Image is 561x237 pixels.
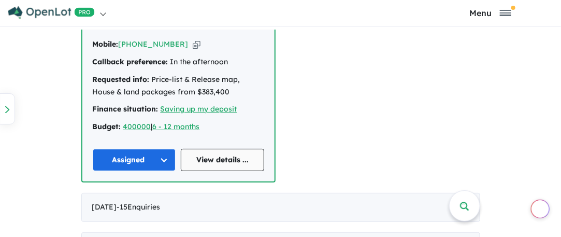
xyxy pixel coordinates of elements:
[119,39,189,49] a: [PHONE_NUMBER]
[93,75,150,84] strong: Requested info:
[161,104,237,114] a: Saving up my deposit
[93,121,264,133] div: |
[123,122,151,131] a: 400000
[8,6,95,19] img: Openlot PRO Logo White
[93,56,264,68] div: In the afternoon
[93,149,176,171] button: Assigned
[81,193,480,222] div: [DATE]
[422,8,558,18] button: Toggle navigation
[93,74,264,99] div: Price-list & Release map, House & land packages from $383,400
[117,202,161,212] span: - 15 Enquir ies
[93,104,159,114] strong: Finance situation:
[93,122,121,131] strong: Budget:
[181,149,264,171] a: View details ...
[153,122,200,131] a: 6 - 12 months
[93,39,119,49] strong: Mobile:
[93,57,168,66] strong: Callback preference:
[193,39,200,50] button: Copy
